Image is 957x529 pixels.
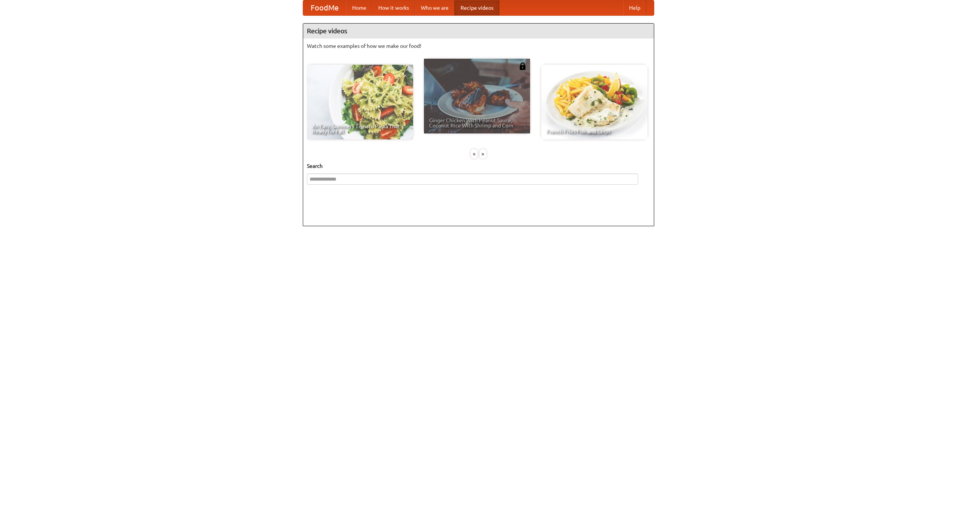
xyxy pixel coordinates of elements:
[307,162,650,170] h5: Search
[372,0,415,15] a: How it works
[312,124,408,134] span: An Easy, Summery Tomato Pasta That's Ready for Fall
[547,129,642,134] span: French Fries Fish and Chips
[303,24,654,39] h4: Recipe videos
[346,0,372,15] a: Home
[471,149,477,159] div: «
[303,0,346,15] a: FoodMe
[307,42,650,50] p: Watch some examples of how we make our food!
[307,65,413,139] a: An Easy, Summery Tomato Pasta That's Ready for Fall
[480,149,486,159] div: »
[541,65,647,139] a: French Fries Fish and Chips
[519,62,526,70] img: 483408.png
[623,0,646,15] a: Help
[415,0,455,15] a: Who we are
[455,0,499,15] a: Recipe videos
